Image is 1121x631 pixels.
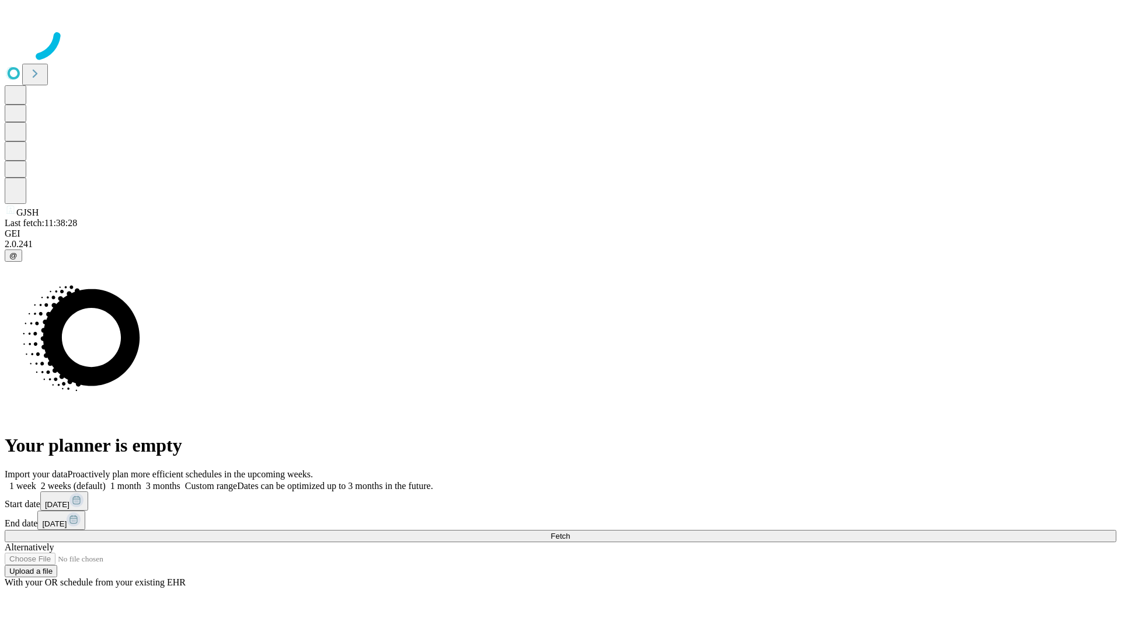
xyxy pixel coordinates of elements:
[185,481,237,491] span: Custom range
[16,207,39,217] span: GJSH
[237,481,433,491] span: Dates can be optimized up to 3 months in the future.
[551,532,570,540] span: Fetch
[5,239,1116,249] div: 2.0.241
[5,565,57,577] button: Upload a file
[41,481,106,491] span: 2 weeks (default)
[68,469,313,479] span: Proactively plan more efficient schedules in the upcoming weeks.
[5,577,186,587] span: With your OR schedule from your existing EHR
[45,500,69,509] span: [DATE]
[5,249,22,262] button: @
[146,481,180,491] span: 3 months
[5,435,1116,456] h1: Your planner is empty
[5,530,1116,542] button: Fetch
[42,519,67,528] span: [DATE]
[5,469,68,479] span: Import your data
[110,481,141,491] span: 1 month
[5,491,1116,511] div: Start date
[40,491,88,511] button: [DATE]
[5,511,1116,530] div: End date
[37,511,85,530] button: [DATE]
[5,218,77,228] span: Last fetch: 11:38:28
[5,228,1116,239] div: GEI
[5,542,54,552] span: Alternatively
[9,251,18,260] span: @
[9,481,36,491] span: 1 week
